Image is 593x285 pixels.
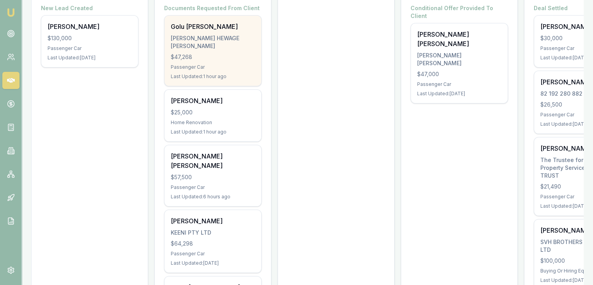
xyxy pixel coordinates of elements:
div: [PERSON_NAME] [171,216,255,226]
div: Last Updated: 1 hour ago [171,129,255,135]
div: $47,000 [417,70,501,78]
img: emu-icon-u.png [6,8,16,17]
div: [PERSON_NAME] HEWAGE [PERSON_NAME] [171,34,255,50]
div: [PERSON_NAME] [48,22,132,31]
div: Home Renovation [171,119,255,126]
div: $57,500 [171,173,255,181]
div: Last Updated: [DATE] [48,55,132,61]
div: KEENI PTY LTD [171,229,255,237]
div: $130,000 [48,34,132,42]
div: $64,298 [171,240,255,248]
div: Passenger Car [48,45,132,52]
div: Passenger Car [171,251,255,257]
h4: Documents Requested From Client [164,4,262,12]
h4: Conditional Offer Provided To Client [411,4,508,20]
div: $25,000 [171,109,255,116]
div: [PERSON_NAME] [171,96,255,105]
div: Golu [PERSON_NAME] [171,22,255,31]
div: Last Updated: [DATE] [171,260,255,266]
div: Passenger Car [171,64,255,70]
div: Passenger Car [171,184,255,191]
div: [PERSON_NAME] [PERSON_NAME] [171,151,255,170]
div: Passenger Car [417,81,501,87]
div: [PERSON_NAME] [PERSON_NAME] [417,30,501,48]
div: Last Updated: 6 hours ago [171,194,255,200]
div: $47,268 [171,53,255,61]
h4: New Lead Created [41,4,138,12]
div: [PERSON_NAME] [PERSON_NAME] [417,52,501,67]
div: Last Updated: [DATE] [417,91,501,97]
div: Last Updated: 1 hour ago [171,73,255,80]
